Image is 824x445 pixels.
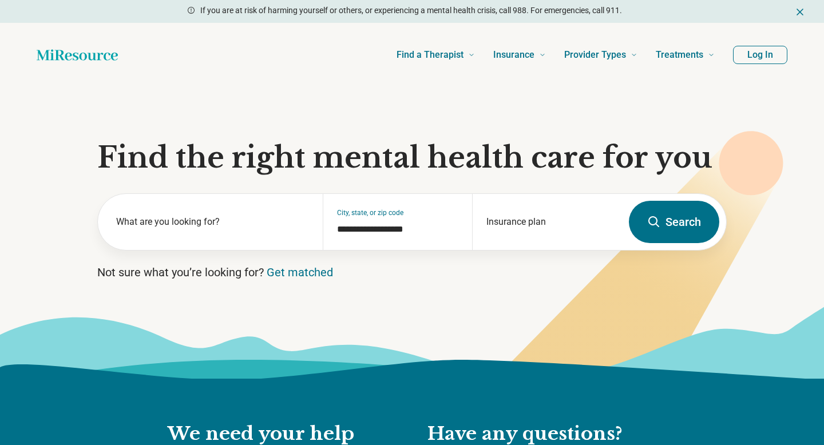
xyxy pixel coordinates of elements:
[37,43,118,66] a: Home page
[493,47,534,63] span: Insurance
[200,5,622,17] p: If you are at risk of harming yourself or others, or experiencing a mental health crisis, call 98...
[656,47,703,63] span: Treatments
[629,201,719,243] button: Search
[267,265,333,279] a: Get matched
[493,32,546,78] a: Insurance
[397,32,475,78] a: Find a Therapist
[97,141,727,175] h1: Find the right mental health care for you
[656,32,715,78] a: Treatments
[564,47,626,63] span: Provider Types
[794,5,806,18] button: Dismiss
[564,32,637,78] a: Provider Types
[116,215,309,229] label: What are you looking for?
[733,46,787,64] button: Log In
[97,264,727,280] p: Not sure what you’re looking for?
[397,47,463,63] span: Find a Therapist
